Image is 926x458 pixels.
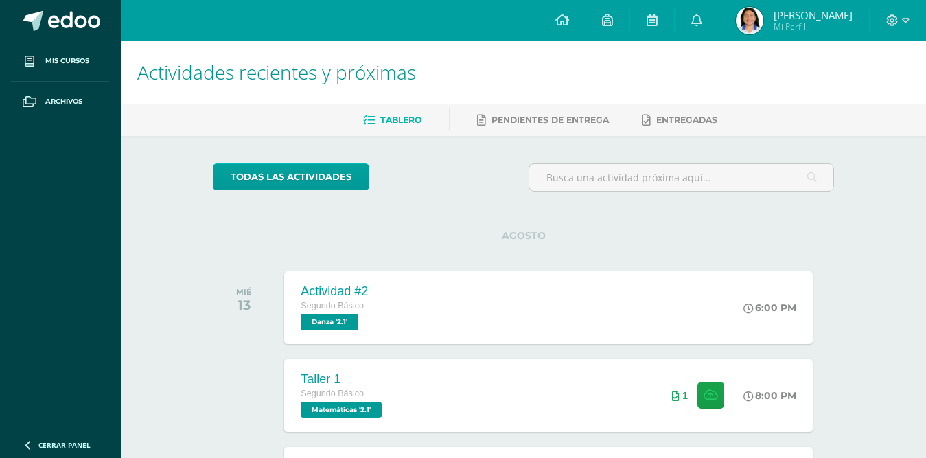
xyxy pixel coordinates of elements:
span: Entregadas [656,115,717,125]
span: Pendientes de entrega [491,115,609,125]
img: 96f539aea266b78768e36ef44a48f875.png [736,7,763,34]
a: Entregadas [642,109,717,131]
a: Tablero [363,109,421,131]
span: 1 [682,390,688,401]
div: 8:00 PM [743,389,796,402]
a: Archivos [11,82,110,122]
span: Cerrar panel [38,440,91,450]
span: Segundo Básico [301,301,364,310]
div: 6:00 PM [743,301,796,314]
div: MIÉ [236,287,252,297]
span: Mi Perfil [774,21,853,32]
span: Matemáticas '2.1' [301,402,382,418]
a: Pendientes de entrega [477,109,609,131]
span: AGOSTO [480,229,568,242]
span: Archivos [45,96,82,107]
div: Archivos entregados [672,390,688,401]
span: Tablero [380,115,421,125]
input: Busca una actividad próxima aquí... [529,164,833,191]
div: Actividad #2 [301,284,368,299]
div: Taller 1 [301,372,385,387]
span: [PERSON_NAME] [774,8,853,22]
a: Mis cursos [11,41,110,82]
span: Segundo Básico [301,389,364,398]
span: Mis cursos [45,56,89,67]
a: todas las Actividades [213,163,369,190]
span: Actividades recientes y próximas [137,59,416,85]
div: 13 [236,297,252,313]
span: Danza '2.1' [301,314,358,330]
